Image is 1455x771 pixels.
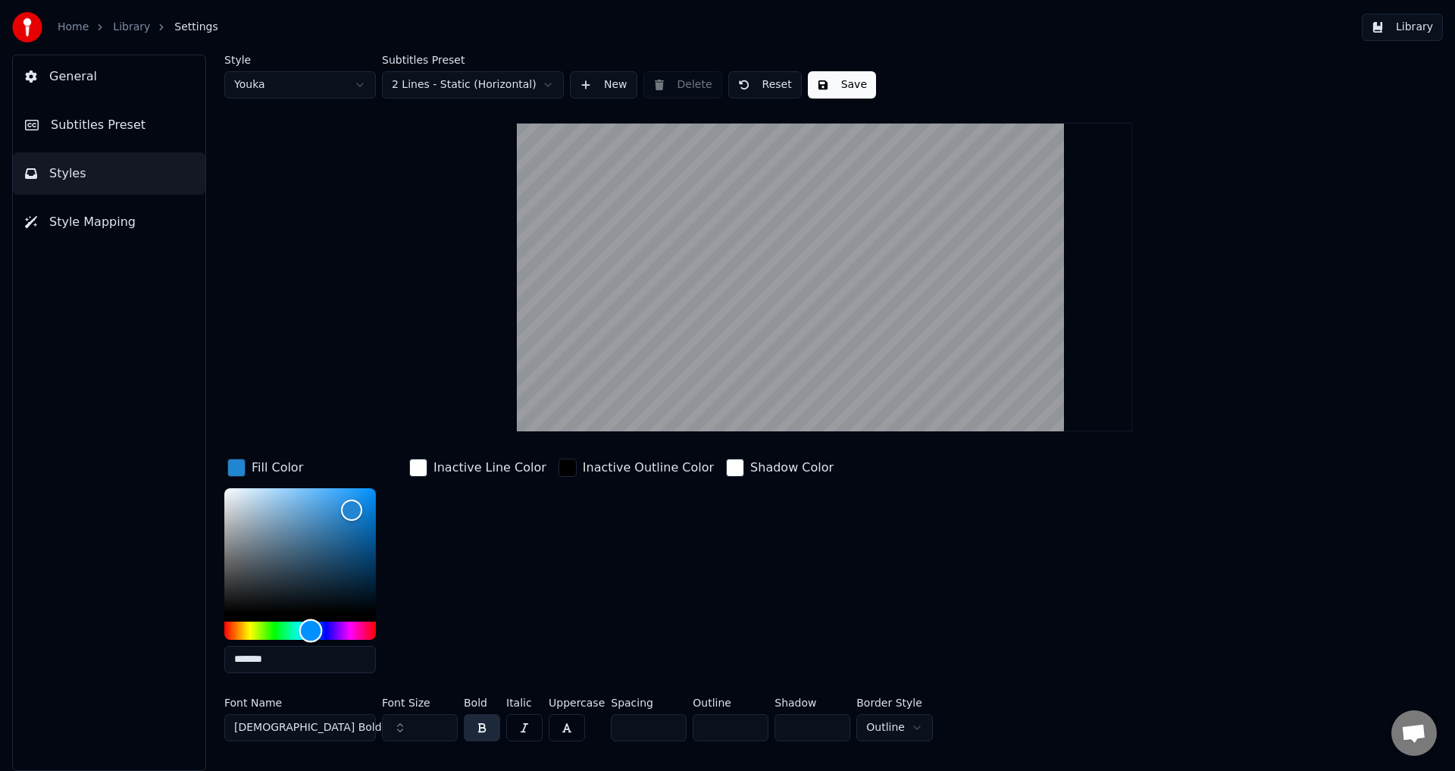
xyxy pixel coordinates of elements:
span: Settings [174,20,217,35]
button: Reset [728,71,802,99]
label: Italic [506,697,543,708]
button: Shadow Color [723,456,837,480]
label: Shadow [774,697,850,708]
label: Bold [464,697,500,708]
button: Save [808,71,876,99]
div: Inactive Line Color [433,459,546,477]
div: Shadow Color [750,459,834,477]
img: youka [12,12,42,42]
button: Subtitles Preset [13,104,205,146]
div: Hue [224,622,376,640]
div: Open chat [1391,710,1437,756]
label: Style [224,55,376,65]
div: Color [224,488,376,613]
nav: breadcrumb [58,20,218,35]
button: Style Mapping [13,201,205,243]
label: Uppercase [549,697,605,708]
label: Outline [693,697,768,708]
button: New [570,71,637,99]
span: Subtitles Preset [51,116,145,134]
a: Library [113,20,150,35]
span: General [49,67,97,86]
button: Inactive Outline Color [555,456,717,480]
label: Font Size [382,697,458,708]
button: Styles [13,152,205,195]
span: [DEMOGRAPHIC_DATA] Bold [234,720,382,735]
label: Border Style [856,697,933,708]
label: Font Name [224,697,376,708]
button: General [13,55,205,98]
button: Library [1362,14,1443,41]
label: Subtitles Preset [382,55,564,65]
label: Spacing [611,697,687,708]
a: Home [58,20,89,35]
span: Styles [49,165,86,183]
button: Inactive Line Color [406,456,549,480]
span: Style Mapping [49,213,136,231]
div: Fill Color [252,459,303,477]
button: Fill Color [224,456,306,480]
div: Inactive Outline Color [583,459,714,477]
